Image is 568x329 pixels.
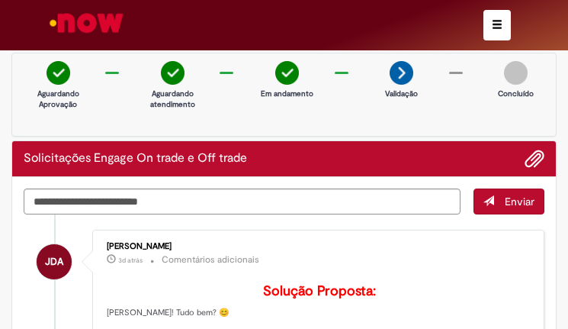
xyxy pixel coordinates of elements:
[146,89,199,111] p: Aguardando atendimento
[24,189,460,214] textarea: Digite sua mensagem aqui...
[263,282,376,300] b: Solução Proposta:
[162,253,259,266] small: Comentários adicionais
[489,89,543,99] p: Concluído
[24,152,247,166] h2: Solicitações Engage On trade e Off trade Histórico de tíquete
[390,61,413,85] img: arrow-next.png
[525,149,544,169] button: Adicionar anexos
[275,61,299,85] img: check-circle-green.png
[47,61,70,85] img: check-circle-green.png
[375,89,428,99] p: Validação
[45,244,63,280] span: JDA
[31,89,85,111] p: Aguardando Aprovação
[505,195,534,208] span: Enviar
[47,8,126,38] img: ServiceNow
[118,256,143,265] span: 3d atrás
[161,61,185,85] img: check-circle-green.png
[483,10,511,40] button: Alternar navegação
[37,244,72,279] div: Jessica De Andrade
[504,61,528,85] img: img-circle-grey.png
[107,242,532,251] div: [PERSON_NAME]
[473,189,544,214] button: Enviar
[261,89,314,99] p: Em andamento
